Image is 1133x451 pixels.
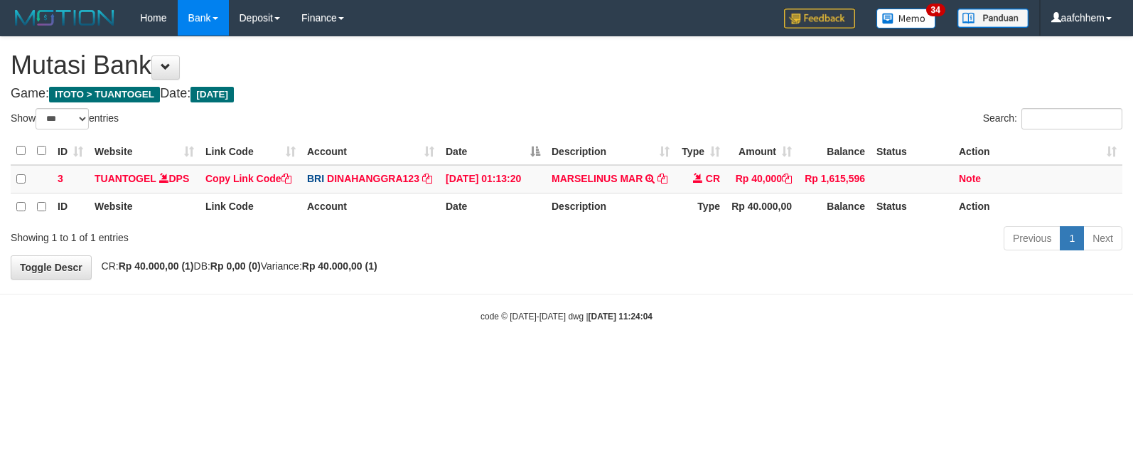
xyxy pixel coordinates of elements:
td: DPS [89,165,200,193]
th: Account: activate to sort column ascending [301,137,440,165]
label: Search: [983,108,1122,129]
th: Account [301,193,440,221]
strong: [DATE] 11:24:04 [589,312,653,322]
th: Action [953,193,1122,221]
a: MARSELINUS MAR [552,173,643,184]
a: Copy Rp 40,000 to clipboard [782,173,792,184]
th: Amount: activate to sort column ascending [726,137,798,165]
h1: Mutasi Bank [11,51,1122,80]
strong: Rp 40.000,00 (1) [302,260,377,272]
th: Rp 40.000,00 [726,193,798,221]
img: MOTION_logo.png [11,7,119,28]
img: Feedback.jpg [784,9,855,28]
a: Next [1083,226,1122,250]
span: BRI [307,173,324,184]
th: Website: activate to sort column ascending [89,137,200,165]
select: Showentries [36,108,89,129]
th: Link Code: activate to sort column ascending [200,137,301,165]
a: Toggle Descr [11,255,92,280]
th: Status [871,137,953,165]
img: panduan.png [957,9,1029,28]
small: code © [DATE]-[DATE] dwg | [480,312,653,322]
td: [DATE] 01:13:20 [440,165,546,193]
a: Copy MARSELINUS MAR to clipboard [657,173,667,184]
a: 1 [1060,226,1084,250]
a: Note [959,173,981,184]
td: Rp 40,000 [726,165,798,193]
span: ITOTO > TUANTOGEL [49,87,160,102]
th: Website [89,193,200,221]
a: Copy Link Code [205,173,291,184]
th: Balance [798,193,871,221]
label: Show entries [11,108,119,129]
th: ID [52,193,89,221]
span: CR [706,173,720,184]
a: Previous [1004,226,1060,250]
h4: Game: Date: [11,87,1122,101]
th: Type [675,193,726,221]
th: ID: activate to sort column ascending [52,137,89,165]
img: Button%20Memo.svg [876,9,936,28]
th: Action: activate to sort column ascending [953,137,1122,165]
th: Balance [798,137,871,165]
th: Link Code [200,193,301,221]
td: Rp 1,615,596 [798,165,871,193]
th: Status [871,193,953,221]
span: [DATE] [190,87,234,102]
th: Description [546,193,675,221]
th: Date: activate to sort column descending [440,137,546,165]
strong: Rp 40.000,00 (1) [119,260,194,272]
div: Showing 1 to 1 of 1 entries [11,225,461,245]
input: Search: [1021,108,1122,129]
span: CR: DB: Variance: [95,260,377,272]
strong: Rp 0,00 (0) [210,260,261,272]
span: 3 [58,173,63,184]
a: TUANTOGEL [95,173,156,184]
span: 34 [926,4,945,16]
th: Type: activate to sort column ascending [675,137,726,165]
th: Date [440,193,546,221]
th: Description: activate to sort column ascending [546,137,675,165]
a: DINAHANGGRA123 [327,173,419,184]
a: Copy DINAHANGGRA123 to clipboard [422,173,432,184]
